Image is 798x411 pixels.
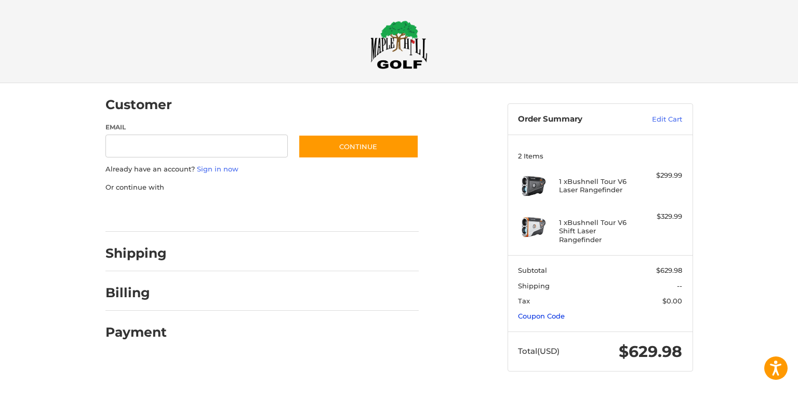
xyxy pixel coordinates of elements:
[190,203,268,221] iframe: PayPal-paylater
[105,97,172,113] h2: Customer
[105,285,166,301] h2: Billing
[619,342,682,361] span: $629.98
[630,114,682,125] a: Edit Cart
[518,297,530,305] span: Tax
[105,245,167,261] h2: Shipping
[559,218,639,244] h4: 1 x Bushnell Tour V6 Shift Laser Rangefinder
[712,383,798,411] iframe: Google Customer Reviews
[518,152,682,160] h3: 2 Items
[102,203,180,221] iframe: PayPal-paypal
[641,170,682,181] div: $299.99
[518,114,630,125] h3: Order Summary
[518,346,560,356] span: Total (USD)
[105,324,167,340] h2: Payment
[662,297,682,305] span: $0.00
[370,20,428,69] img: Maple Hill Golf
[559,177,639,194] h4: 1 x Bushnell Tour V6 Laser Rangefinder
[105,123,288,132] label: Email
[641,211,682,222] div: $329.99
[518,266,547,274] span: Subtotal
[518,312,565,320] a: Coupon Code
[518,282,550,290] span: Shipping
[197,165,238,173] a: Sign in now
[298,135,419,158] button: Continue
[278,203,356,221] iframe: PayPal-venmo
[677,282,682,290] span: --
[105,164,419,175] p: Already have an account?
[656,266,682,274] span: $629.98
[105,182,419,193] p: Or continue with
